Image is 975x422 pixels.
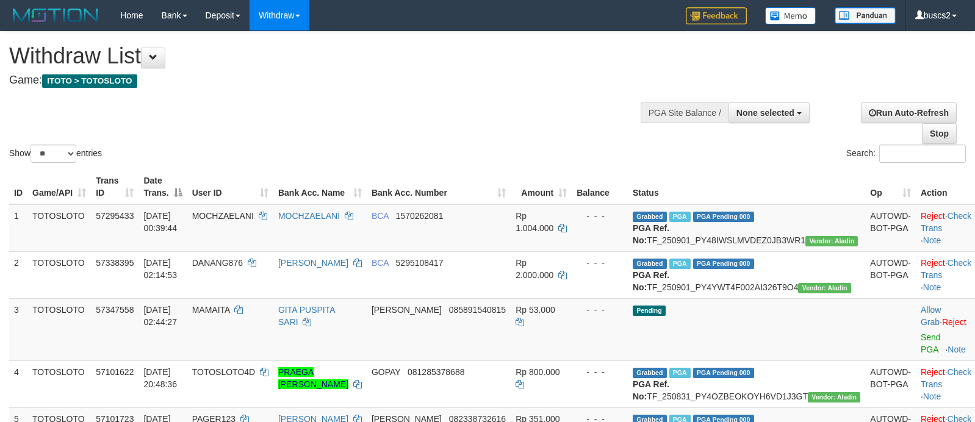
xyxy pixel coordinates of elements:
span: [PERSON_NAME] [372,305,442,315]
span: Grabbed [633,368,667,378]
span: [DATE] 20:48:36 [143,367,177,389]
span: ITOTO > TOTOSLOTO [42,74,137,88]
h4: Game: [9,74,638,87]
a: Note [923,235,941,245]
span: Marked by buscs1 [669,212,691,222]
span: Marked by buscs1 [669,368,691,378]
span: Vendor URL: https://payment4.1velocity.biz [808,392,860,402]
a: Reject [921,211,945,221]
span: PGA Pending [693,259,754,269]
span: Copy 1570262081 to clipboard [396,211,444,221]
td: TF_250831_PY4OZBEOKOYH6VD1J3GT [628,360,865,407]
span: Vendor URL: https://payment4.1velocity.biz [798,283,851,293]
th: Bank Acc. Number: activate to sort column ascending [367,170,511,204]
th: Bank Acc. Name: activate to sort column ascending [273,170,367,204]
td: 1 [9,204,27,252]
td: AUTOWD-BOT-PGA [865,360,916,407]
td: TOTOSLOTO [27,204,91,252]
span: 57338395 [96,258,134,268]
label: Show entries [9,145,102,163]
a: MOCHZAELANI [278,211,340,221]
span: BCA [372,211,389,221]
span: 57347558 [96,305,134,315]
h1: Withdraw List [9,44,638,68]
th: ID [9,170,27,204]
th: Status [628,170,865,204]
label: Search: [846,145,966,163]
span: Vendor URL: https://payment4.1velocity.biz [805,236,858,246]
span: 57101622 [96,367,134,377]
span: DANANG876 [192,258,243,268]
div: PGA Site Balance / [641,102,729,123]
span: [DATE] 02:14:53 [143,258,177,280]
th: Date Trans.: activate to sort column descending [139,170,187,204]
a: PRAEGA [PERSON_NAME] [278,367,348,389]
a: Allow Grab [921,305,941,327]
b: PGA Ref. No: [633,379,669,401]
a: Check Trans [921,211,971,233]
div: - - - [577,304,623,316]
div: - - - [577,210,623,222]
span: [DATE] 02:44:27 [143,305,177,327]
span: Copy 5295108417 to clipboard [396,258,444,268]
span: Rp 1.004.000 [516,211,553,233]
td: 3 [9,298,27,360]
span: Marked by buscs1 [669,259,691,269]
td: 4 [9,360,27,407]
a: Reject [942,317,966,327]
span: Rp 800.000 [516,367,559,377]
td: TF_250901_PY4YWT4F002AI326T9O4 [628,251,865,298]
span: [DATE] 00:39:44 [143,211,177,233]
td: TOTOSLOTO [27,251,91,298]
a: Note [948,345,966,354]
img: panduan.png [835,7,896,24]
span: PGA Pending [693,368,754,378]
span: Pending [633,306,666,316]
a: Note [923,392,941,401]
select: Showentries [31,145,76,163]
span: 57295433 [96,211,134,221]
th: User ID: activate to sort column ascending [187,170,273,204]
a: Reject [921,258,945,268]
span: None selected [736,108,794,118]
a: Send PGA [921,332,941,354]
img: Button%20Memo.svg [765,7,816,24]
span: BCA [372,258,389,268]
span: Copy 085891540815 to clipboard [449,305,506,315]
button: None selected [729,102,810,123]
a: [PERSON_NAME] [278,258,348,268]
td: TOTOSLOTO [27,298,91,360]
span: Grabbed [633,259,667,269]
td: 2 [9,251,27,298]
th: Amount: activate to sort column ascending [511,170,572,204]
span: Copy 081285378688 to clipboard [408,367,464,377]
a: Note [923,282,941,292]
span: MOCHZAELANI [192,211,254,221]
span: Rp 2.000.000 [516,258,553,280]
a: Check Trans [921,367,971,389]
th: Game/API: activate to sort column ascending [27,170,91,204]
td: AUTOWD-BOT-PGA [865,204,916,252]
span: · [921,305,942,327]
a: Check Trans [921,258,971,280]
span: TOTOSLOTO4D [192,367,255,377]
span: MAMAITA [192,305,230,315]
td: TF_250901_PY48IWSLMVDEZ0JB3WR1 [628,204,865,252]
span: Grabbed [633,212,667,222]
a: GITA PUSPITA SARI [278,305,335,327]
a: Reject [921,367,945,377]
td: AUTOWD-BOT-PGA [865,251,916,298]
th: Op: activate to sort column ascending [865,170,916,204]
a: Run Auto-Refresh [861,102,957,123]
th: Balance [572,170,628,204]
img: Feedback.jpg [686,7,747,24]
b: PGA Ref. No: [633,223,669,245]
img: MOTION_logo.png [9,6,102,24]
span: GOPAY [372,367,400,377]
a: Stop [922,123,957,144]
div: - - - [577,257,623,269]
td: TOTOSLOTO [27,360,91,407]
input: Search: [879,145,966,163]
span: PGA Pending [693,212,754,222]
th: Trans ID: activate to sort column ascending [91,170,139,204]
